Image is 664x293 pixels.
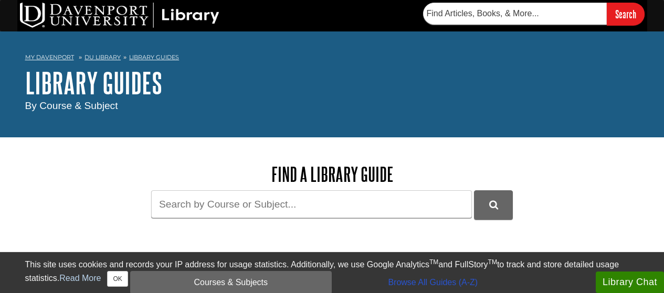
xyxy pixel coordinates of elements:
[151,190,472,218] input: Search by Course or Subject...
[25,258,639,287] div: This site uses cookies and records your IP address for usage statistics. Additionally, we use Goo...
[59,274,101,283] a: Read More
[25,50,639,67] nav: breadcrumb
[130,164,534,185] h2: Find a Library Guide
[25,53,74,62] a: My Davenport
[129,53,179,61] a: Library Guides
[25,67,639,99] h1: Library Guides
[20,3,219,28] img: DU Library
[25,99,639,114] div: By Course & Subject
[107,271,128,287] button: Close
[596,272,664,293] button: Library Chat
[85,53,121,61] a: DU Library
[607,3,645,25] input: Search
[423,3,607,25] input: Find Articles, Books, & More...
[489,200,498,210] i: Search Library Guides
[423,3,645,25] form: Searches DU Library's articles, books, and more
